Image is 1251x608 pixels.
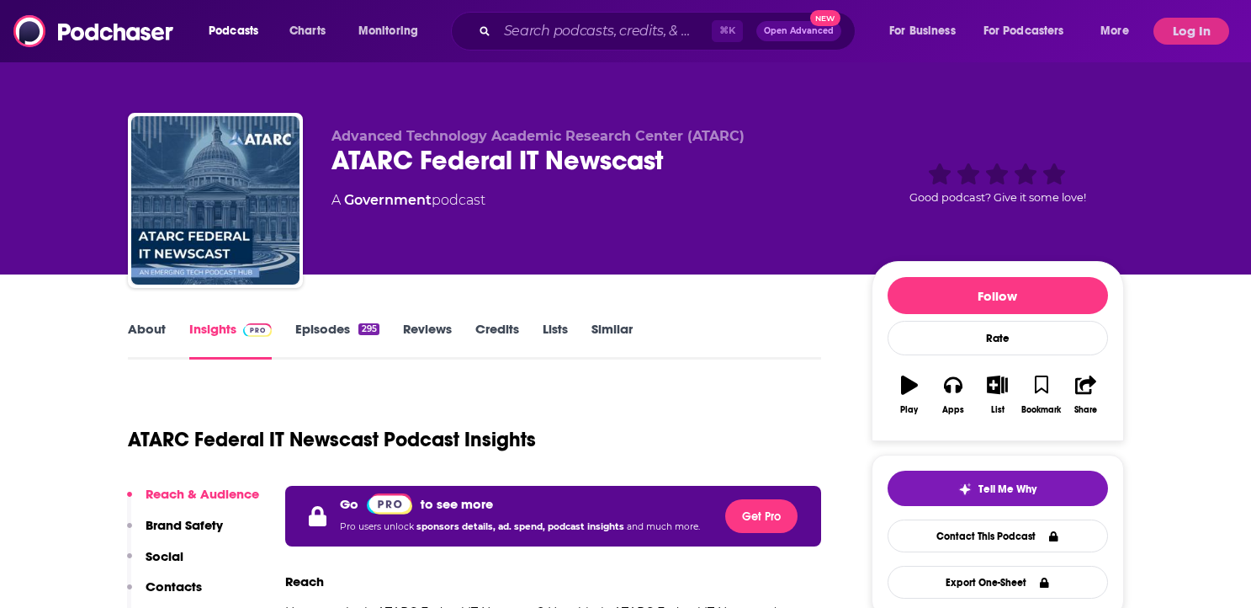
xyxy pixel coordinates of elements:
[146,486,259,502] p: Reach & Audience
[973,18,1089,45] button: open menu
[347,18,440,45] button: open menu
[810,10,840,26] span: New
[983,19,1064,43] span: For Podcasters
[197,18,280,45] button: open menu
[872,128,1124,232] div: Good podcast? Give it some love!
[900,405,918,415] div: Play
[127,548,183,579] button: Social
[367,493,413,515] a: Pro website
[475,321,519,360] a: Credits
[146,517,223,533] p: Brand Safety
[958,483,972,496] img: tell me why sparkle
[888,520,1108,552] a: Contact This Podcast
[877,18,977,45] button: open menu
[888,365,931,425] button: Play
[978,483,1036,496] span: Tell Me Why
[1089,18,1150,45] button: open menu
[1153,18,1229,45] button: Log In
[358,323,379,335] div: 295
[889,19,956,43] span: For Business
[189,321,273,360] a: InsightsPodchaser Pro
[416,521,627,532] span: sponsors details, ad. spend, podcast insights
[331,190,485,211] div: A podcast
[888,471,1108,506] button: tell me why sparkleTell Me Why
[756,21,841,41] button: Open AdvancedNew
[128,427,536,452] h1: ATARC Federal IT Newscast Podcast Insights
[1063,365,1107,425] button: Share
[285,573,324,589] h3: Reach
[367,493,413,515] img: Podchaser Pro
[909,191,1086,204] span: Good podcast? Give it some love!
[243,323,273,337] img: Podchaser Pro
[127,486,259,517] button: Reach & Audience
[991,405,1005,415] div: List
[289,19,326,43] span: Charts
[278,18,336,45] a: Charts
[764,27,834,35] span: Open Advanced
[131,116,299,285] img: ATARC Federal IT Newscast
[128,321,166,360] a: About
[340,496,358,512] p: Go
[344,192,432,208] a: Government
[467,12,872,51] div: Search podcasts, credits, & more...
[1021,405,1061,415] div: Bookmark
[146,548,183,564] p: Social
[942,405,964,415] div: Apps
[1100,19,1129,43] span: More
[209,19,258,43] span: Podcasts
[543,321,568,360] a: Lists
[888,566,1108,599] button: Export One-Sheet
[403,321,452,360] a: Reviews
[295,321,379,360] a: Episodes295
[331,128,745,144] span: Advanced Technology Academic Research Center (ATARC)
[358,19,418,43] span: Monitoring
[1020,365,1063,425] button: Bookmark
[340,515,700,540] p: Pro users unlock and much more.
[497,18,712,45] input: Search podcasts, credits, & more...
[888,321,1108,355] div: Rate
[725,499,798,533] button: Get Pro
[1074,405,1097,415] div: Share
[13,15,175,47] img: Podchaser - Follow, Share and Rate Podcasts
[888,277,1108,314] button: Follow
[146,579,202,595] p: Contacts
[712,20,743,42] span: ⌘ K
[931,365,975,425] button: Apps
[975,365,1019,425] button: List
[127,517,223,548] button: Brand Safety
[591,321,633,360] a: Similar
[421,496,493,512] p: to see more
